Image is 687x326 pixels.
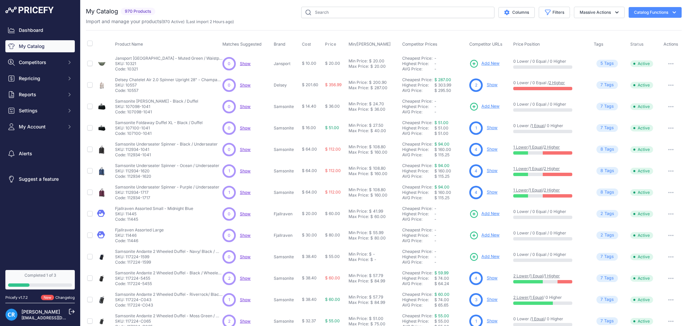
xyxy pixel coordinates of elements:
[8,273,72,278] div: Completed 1 of 3
[402,66,434,72] div: AVG Price:
[21,315,92,320] a: [EMAIL_ADDRESS][DOMAIN_NAME]
[529,145,542,150] a: 1 Equal
[325,61,340,66] span: $ 20.00
[372,101,384,107] div: 24.70
[630,82,653,89] span: Active
[513,42,540,47] span: Price Position
[530,273,543,278] a: 1 Equal
[240,147,251,152] a: Show
[487,275,497,280] a: Show
[115,66,222,72] p: Code: 10321
[475,82,477,88] span: 2
[402,168,434,174] div: Highest Price:
[115,152,218,158] p: Code: 112934-1041
[373,193,387,198] div: 160.00
[574,7,625,18] button: Massive Actions
[513,187,587,193] p: / /
[600,60,603,67] span: 5
[121,8,155,15] span: 970 Products
[596,81,618,89] span: Tag
[612,146,614,153] span: s
[544,187,560,193] a: 2 Higher
[434,131,467,136] div: $ 51.00
[370,150,373,155] div: $
[544,166,560,171] a: 2 Higher
[228,125,230,131] span: 0
[544,145,560,150] a: 2 Higher
[469,42,503,47] span: Competitor URLs
[115,83,222,88] p: SKU: 10557
[228,104,230,110] span: 0
[402,109,434,115] div: AVG Price:
[402,313,432,318] a: Cheapest Price:
[5,72,75,85] button: Repricing
[115,120,203,125] p: Samsonite Foldaway Duffel XL - Black / Duffel
[475,125,477,131] span: 1
[630,42,645,47] button: Status
[370,171,373,176] div: $
[475,147,477,153] span: 4
[240,168,251,173] span: Show
[434,206,436,211] span: -
[600,82,603,88] span: 7
[115,61,222,66] p: SKU: 10321
[5,56,75,68] button: Competitors
[434,109,436,114] span: -
[302,61,316,66] span: $ 10.00
[434,147,451,152] span: $ 160.00
[186,19,234,24] span: (Last import 2 Hours ago)
[434,152,467,158] div: $ 115.25
[5,105,75,117] button: Settings
[301,7,494,18] input: Search
[370,128,373,133] div: $
[5,148,75,160] a: Alerts
[372,123,383,128] div: 27.50
[481,60,499,67] span: Add New
[596,188,618,196] span: Tag
[513,80,587,86] p: 0 Lower / 0 Equal /
[600,125,603,131] span: 7
[115,195,219,201] p: Code: 112934-1717
[498,7,535,18] button: Columns
[228,61,230,67] span: 0
[228,147,230,153] span: 0
[434,120,448,125] a: $ 51.00
[487,189,497,195] a: Show
[240,125,251,130] span: Show
[434,270,448,275] a: $ 59.99
[372,58,384,64] div: 20.00
[596,103,618,110] span: Tag
[325,125,339,130] span: $ 51.00
[222,42,262,47] span: Matches Suggested
[5,7,54,13] img: Pricefy Logo
[434,99,436,104] span: -
[600,189,603,196] span: 8
[369,166,372,171] div: $
[434,66,436,71] span: -
[402,77,432,82] a: Cheapest Price:
[5,173,75,185] a: Suggest a feature
[629,7,682,18] button: Catalog Functions
[513,123,587,128] p: 0 Lower / / 0 Higher
[373,85,387,91] div: 287.00
[481,232,499,238] span: Add New
[369,58,372,64] div: $
[370,193,373,198] div: $
[369,123,372,128] div: $
[369,101,372,107] div: $
[372,209,383,214] div: 41.99
[469,209,499,219] a: Add New
[630,146,653,153] span: Active
[115,125,203,131] p: SKU: 107100-1041
[115,88,222,93] p: Code: 10557
[370,107,373,112] div: $
[402,99,432,104] a: Cheapest Price:
[240,190,251,195] a: Show
[402,56,432,61] a: Cheapest Price:
[240,276,251,281] a: Show
[86,7,118,16] h2: My Catalog
[402,104,434,109] div: Highest Price:
[402,227,432,232] a: Cheapest Price:
[402,292,432,297] a: Cheapest Price:
[513,295,529,300] a: 2 Lower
